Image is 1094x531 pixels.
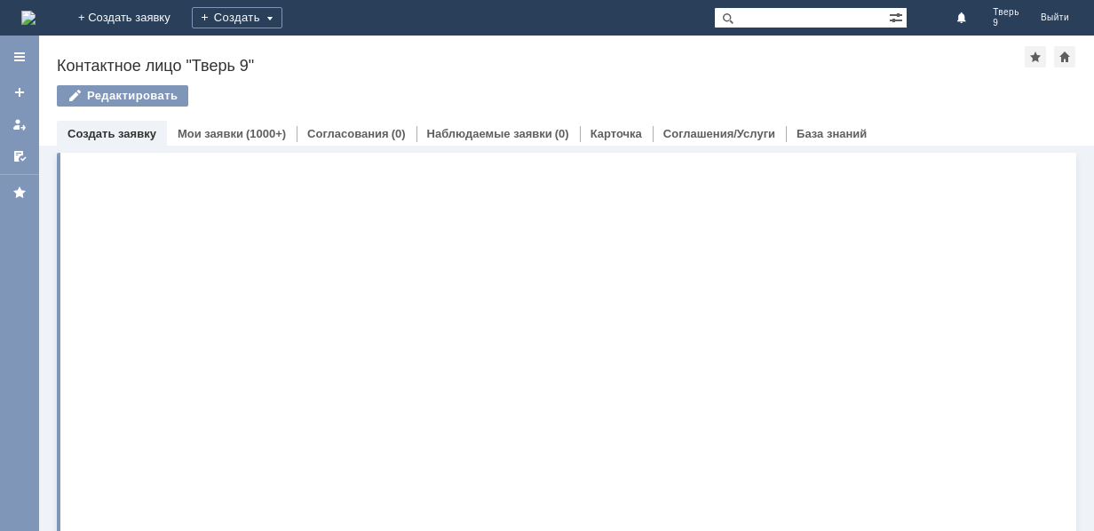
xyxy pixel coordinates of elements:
a: Создать заявку [67,127,156,140]
div: Контактное лицо "Тверь 9" [57,57,1025,75]
span: Расширенный поиск [889,8,907,25]
div: Добавить в избранное [1025,46,1046,67]
div: (1000+) [246,127,286,140]
a: Согласования [307,127,389,140]
a: Мои согласования [5,142,34,170]
img: logo [21,11,36,25]
span: Тверь [993,7,1019,18]
a: Перейти на домашнюю страницу [21,11,36,25]
div: (0) [392,127,406,140]
span: 9 [993,18,1019,28]
a: Мои заявки [5,110,34,139]
a: Мои заявки [178,127,243,140]
a: Наблюдаемые заявки [427,127,552,140]
div: (0) [555,127,569,140]
a: Соглашения/Услуги [663,127,775,140]
div: Создать [192,7,282,28]
a: База знаний [797,127,867,140]
a: Карточка [591,127,642,140]
a: Создать заявку [5,78,34,107]
div: Сделать домашней страницей [1054,46,1075,67]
